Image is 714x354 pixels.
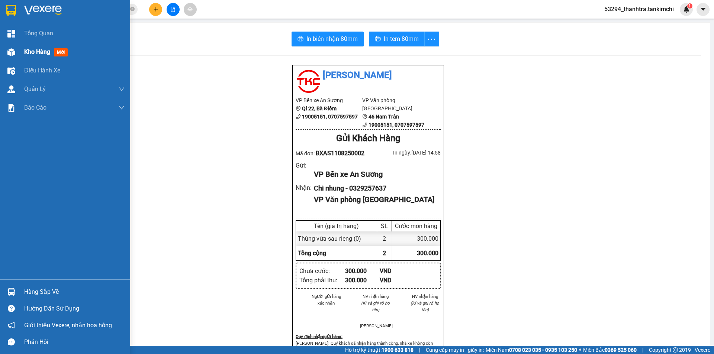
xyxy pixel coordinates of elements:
span: Quản Lý [24,84,46,94]
li: NV nhận hàng [409,293,441,300]
div: 300.000 [345,276,380,285]
span: | [419,346,420,354]
li: NV nhận hàng [360,293,392,300]
span: close-circle [130,6,135,13]
span: 1 [688,3,691,9]
button: plus [149,3,162,16]
b: Ql 22, Bà Điểm [302,105,337,111]
div: Hàng sắp về [24,286,125,298]
span: Giới thiệu Vexere, nhận hoa hồng [24,321,112,330]
div: VP Văn phòng [GEOGRAPHIC_DATA] [314,194,435,205]
span: question-circle [8,305,15,312]
div: VND [380,276,414,285]
b: 46 Nam Trân [369,114,399,120]
img: logo.jpg [296,68,322,94]
li: [PERSON_NAME] [296,68,441,82]
sup: 1 [687,3,692,9]
strong: 0369 525 060 [605,347,637,353]
span: Tổng Quan [24,29,53,38]
img: warehouse-icon [7,85,15,93]
div: Chưa cước : [299,266,345,276]
li: VP Bến xe An Sương [296,96,362,104]
span: mới [54,48,68,56]
div: Chi nhung - 0329257637 [314,183,435,194]
span: notification [8,322,15,329]
b: 19005151, 0707597597 [369,122,424,128]
text: BXAS1108250002 [41,31,101,39]
p: [PERSON_NAME]: Quý khách đã nhận hàng thành công, nhà xe không còn trách nhiệm về bảo quản hay đề... [296,340,441,353]
div: Phản hồi [24,337,125,348]
div: Hướng dẫn sử dụng [24,303,125,314]
span: Miền Bắc [583,346,637,354]
span: aim [187,7,193,12]
strong: 0708 023 035 - 0935 103 250 [509,347,577,353]
span: | [642,346,643,354]
img: warehouse-icon [7,67,15,75]
span: environment [296,106,301,111]
span: more [425,35,439,44]
i: (Kí và ghi rõ họ tên) [411,301,439,312]
img: icon-new-feature [683,6,690,13]
span: close-circle [130,7,135,11]
div: Nhận : [296,183,314,192]
span: environment [362,114,367,119]
div: Tên (giá trị hàng) [298,223,375,230]
strong: 1900 633 818 [382,347,414,353]
b: 19005151, 0707597597 [302,114,358,120]
div: Gửi Khách Hàng [296,131,441,146]
li: VP Văn phòng [GEOGRAPHIC_DATA] [362,96,429,113]
span: printer [297,36,303,43]
span: 300.000 [417,250,438,257]
img: warehouse-icon [7,288,15,296]
button: printerIn tem 80mm [369,32,425,46]
span: BXAS1108250002 [316,150,364,157]
li: [PERSON_NAME] [360,322,392,329]
div: Tổng phải thu : [299,276,345,285]
button: caret-down [697,3,710,16]
span: down [119,105,125,111]
span: caret-down [700,6,707,13]
div: VND [380,266,414,276]
button: file-add [167,3,180,16]
span: Điều hành xe [24,66,60,75]
div: SL [379,223,390,230]
div: Mã đơn: [296,149,368,158]
span: message [8,338,15,345]
span: printer [375,36,381,43]
i: (Kí và ghi rõ họ tên) [361,301,390,312]
span: Thùng vừa - sau rieng (0) [298,235,361,242]
li: Người gửi hàng xác nhận [311,293,342,306]
span: plus [153,7,158,12]
div: In ngày: [DATE] 14:58 [368,149,441,157]
div: 300.000 [345,266,380,276]
div: Quy định nhận/gửi hàng : [296,333,441,340]
button: more [424,32,439,46]
img: dashboard-icon [7,30,15,38]
span: file-add [170,7,176,12]
span: Kho hàng [24,48,50,55]
div: VP Bến xe An Sương [314,169,435,180]
div: Gửi : [296,161,314,170]
span: Báo cáo [24,103,46,112]
img: logo-vxr [6,5,16,16]
span: Hỗ trợ kỹ thuật: [345,346,414,354]
div: Nhận: Văn phòng [GEOGRAPHIC_DATA] [68,43,136,59]
span: down [119,86,125,92]
span: phone [296,114,301,119]
span: Cung cấp máy in - giấy in: [426,346,484,354]
img: solution-icon [7,104,15,112]
span: Miền Nam [486,346,577,354]
span: 53294_thanhtra.tankimchi [598,4,680,14]
span: In tem 80mm [384,34,419,43]
img: warehouse-icon [7,48,15,56]
span: ⚪️ [579,348,581,351]
span: 2 [383,250,386,257]
span: phone [362,122,367,127]
div: 2 [377,231,392,246]
div: Gửi: Bến xe An Sương [6,43,64,59]
div: Cước món hàng [394,223,438,230]
button: printerIn biên nhận 80mm [292,32,364,46]
div: 300.000 [392,231,440,246]
button: aim [184,3,197,16]
span: In biên nhận 80mm [306,34,358,43]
